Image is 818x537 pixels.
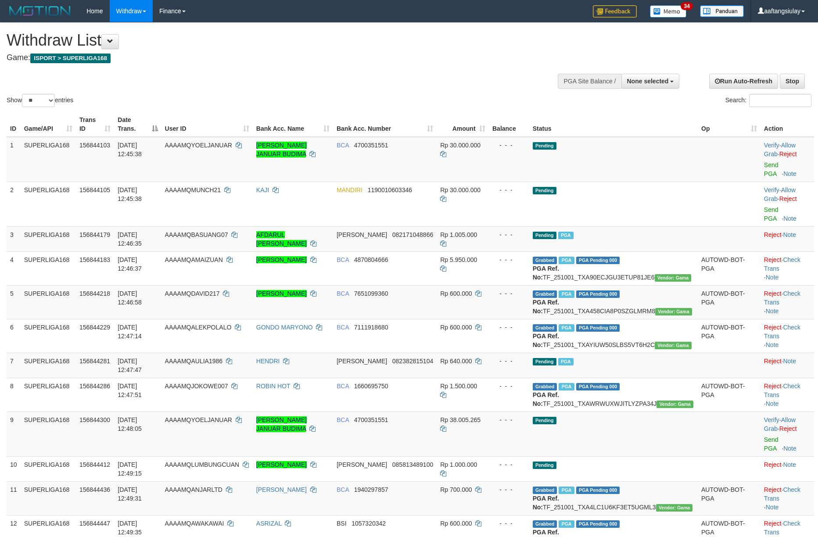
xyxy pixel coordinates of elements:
span: Marked by aafsoycanthlai [559,383,574,390]
span: AAAAMQMUNCH21 [165,186,221,193]
span: [DATE] 12:47:14 [118,324,142,340]
span: 34 [681,2,692,10]
span: Grabbed [533,290,557,298]
span: AAAAMQAULIA1986 [165,358,223,365]
td: · [761,353,814,378]
span: PGA Pending [576,257,620,264]
input: Search: [749,94,811,107]
span: Pending [533,358,556,365]
td: SUPERLIGA168 [21,319,76,353]
span: Copy 085813489100 to clipboard [392,461,433,468]
span: ISPORT > SUPERLIGA168 [30,54,111,63]
span: 156844229 [79,324,110,331]
span: Vendor URL: https://trx31.1velocity.biz [657,401,693,408]
span: Rp 5.950.000 [440,256,477,263]
span: Pending [533,187,556,194]
span: PGA Pending [576,383,620,390]
span: Rp 1.500.000 [440,383,477,390]
span: Grabbed [533,383,557,390]
span: Copy 1660695750 to clipboard [354,383,388,390]
span: Rp 30.000.000 [440,186,481,193]
th: Action [761,112,814,137]
span: [DATE] 12:49:35 [118,520,142,536]
span: Marked by aafsoycanthlai [559,290,574,298]
td: AUTOWD-BOT-PGA [698,481,761,515]
a: [PERSON_NAME] JANUAR BUDIMA [256,142,307,158]
a: ASRIZAL [256,520,282,527]
a: Run Auto-Refresh [709,74,778,89]
a: AFDARUL [PERSON_NAME] [256,231,307,247]
span: Pending [533,417,556,424]
td: SUPERLIGA168 [21,137,76,182]
a: [PERSON_NAME] [256,461,307,468]
span: BCA [337,324,349,331]
b: PGA Ref. No: [533,495,559,511]
a: Reject [764,383,782,390]
span: Rp 600.000 [440,290,472,297]
a: Note [766,504,779,511]
a: [PERSON_NAME] [256,256,307,263]
th: Bank Acc. Name: activate to sort column ascending [253,112,333,137]
a: [PERSON_NAME] [256,486,307,493]
div: - - - [492,255,526,264]
td: · · [761,251,814,285]
th: Op: activate to sort column ascending [698,112,761,137]
td: SUPERLIGA168 [21,251,76,285]
span: 156844103 [79,142,110,149]
div: - - - [492,186,526,194]
td: 7 [7,353,21,378]
a: Note [766,274,779,281]
span: [DATE] 12:49:15 [118,461,142,477]
td: SUPERLIGA168 [21,285,76,319]
a: Allow Grab [764,416,796,432]
h1: Withdraw List [7,32,537,49]
a: Reject [764,486,782,493]
td: AUTOWD-BOT-PGA [698,378,761,412]
span: Marked by aafsoycanthlai [559,487,574,494]
span: Copy 1940297857 to clipboard [354,486,388,493]
a: Verify [764,142,779,149]
td: 6 [7,319,21,353]
td: SUPERLIGA168 [21,412,76,456]
img: panduan.png [700,5,744,17]
a: Note [766,341,779,348]
td: SUPERLIGA168 [21,353,76,378]
th: User ID: activate to sort column ascending [161,112,253,137]
a: Note [766,308,779,315]
span: [PERSON_NAME] [337,358,387,365]
b: PGA Ref. No: [533,391,559,407]
td: 9 [7,412,21,456]
span: 156844183 [79,256,110,263]
div: - - - [492,415,526,424]
span: 156844286 [79,383,110,390]
a: Reject [779,150,797,158]
td: · · [761,319,814,353]
span: 156844447 [79,520,110,527]
td: TF_251001_TXA458CIA8P0SZGLMRM8 [529,285,698,319]
span: BCA [337,290,349,297]
span: Marked by aafsoycanthlai [559,520,574,528]
span: Pending [533,232,556,239]
span: Marked by aafheankoy [558,232,574,239]
span: [DATE] 12:45:38 [118,142,142,158]
span: 156844179 [79,231,110,238]
td: SUPERLIGA168 [21,481,76,515]
th: Status [529,112,698,137]
span: Marked by aafheankoy [558,358,574,365]
span: Copy 4700351551 to clipboard [354,142,388,149]
span: Grabbed [533,520,557,528]
a: Reject [764,358,782,365]
a: Allow Grab [764,186,796,202]
span: 156844300 [79,416,110,423]
td: · · [761,285,814,319]
a: Reject [764,290,782,297]
span: [DATE] 12:47:47 [118,358,142,373]
span: · [764,186,796,202]
span: Grabbed [533,257,557,264]
a: Verify [764,416,779,423]
td: TF_251001_TXAWRWUXWJITLYZPA34J [529,378,698,412]
td: TF_251001_TXAYIUW50SLBS5VT6H2C [529,319,698,353]
span: AAAAMQJOKOWE007 [165,383,228,390]
a: Check Trans [764,256,800,272]
th: Balance [489,112,529,137]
